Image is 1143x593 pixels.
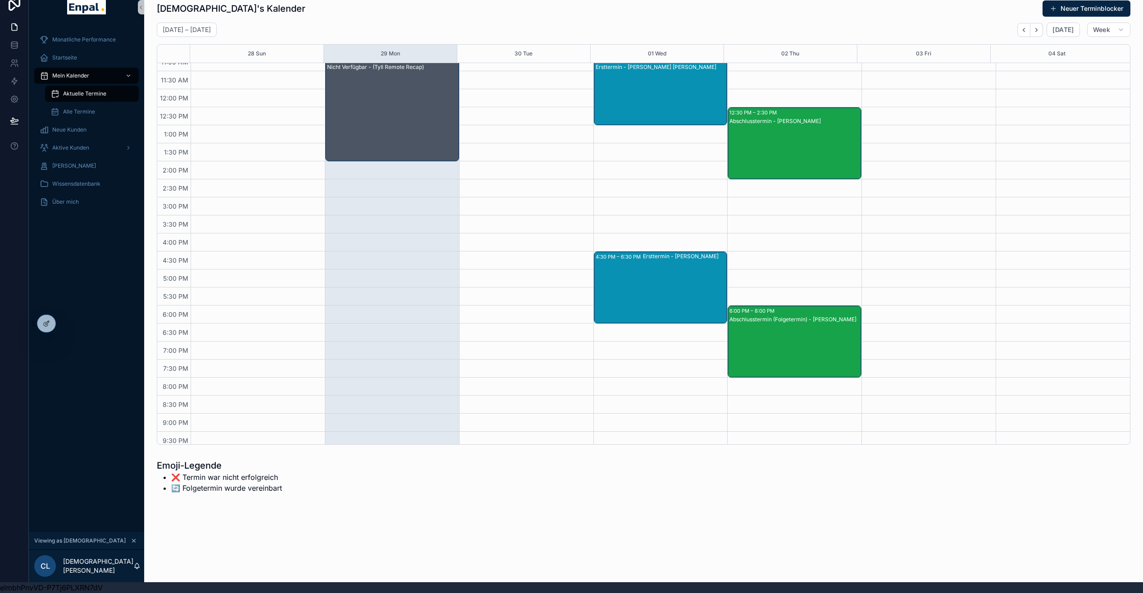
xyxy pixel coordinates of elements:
div: 11:00 AM – 2:00 PMNicht Verfügbar - (Tyll Remote Recap) [326,54,459,161]
div: Nicht Verfügbar - (Tyll Remote Recap) [327,64,458,71]
div: Abschlusstermin (Folgetermin) - [PERSON_NAME] [729,316,861,323]
span: 12:30 PM [158,112,191,120]
span: 1:00 PM [162,130,191,138]
div: 11:00 AM – 1:00 PMErsttermin - [PERSON_NAME] [PERSON_NAME] [594,54,727,125]
span: 5:30 PM [161,292,191,300]
span: Mein Kalender [52,72,89,79]
a: Mein Kalender [34,68,139,84]
button: 02 Thu [781,45,799,63]
span: Alle Termine [63,108,95,115]
span: Über mich [52,198,79,205]
span: 4:30 PM [160,256,191,264]
div: Ersttermin - [PERSON_NAME] [PERSON_NAME] [596,64,727,71]
button: 01 Wed [648,45,666,63]
span: 8:30 PM [160,401,191,408]
a: Startseite [34,50,139,66]
span: 9:00 PM [160,419,191,426]
button: 28 Sun [248,45,266,63]
span: 11:30 AM [159,76,191,84]
span: 4:00 PM [160,238,191,246]
span: 8:00 PM [160,383,191,390]
span: 9:30 PM [160,437,191,444]
p: [DEMOGRAPHIC_DATA][PERSON_NAME] [63,557,133,575]
span: 5:00 PM [161,274,191,282]
button: 30 Tue [515,45,533,63]
span: Aktive Kunden [52,144,89,151]
a: Monatliche Performance [34,32,139,48]
div: scrollable content [29,25,144,222]
a: [PERSON_NAME] [34,158,139,174]
button: [DATE] [1047,23,1079,37]
button: 03 Fri [916,45,931,63]
div: Ersttermin - [PERSON_NAME] [643,253,727,260]
span: 2:00 PM [160,166,191,174]
span: 2:30 PM [160,184,191,192]
a: Wissensdatenbank [34,176,139,192]
a: Alle Termine [45,104,139,120]
h1: Emoji-Legende [157,459,282,472]
div: Abschlusstermin - [PERSON_NAME] [729,118,861,125]
span: [DATE] [1052,26,1074,34]
span: Aktuelle Termine [63,90,106,97]
div: 12:30 PM – 2:30 PMAbschlusstermin - [PERSON_NAME] [728,108,861,179]
button: Back [1017,23,1030,37]
h1: [DEMOGRAPHIC_DATA]'s Kalender [157,2,305,15]
div: 12:30 PM – 2:30 PM [729,108,779,117]
span: Monatliche Performance [52,36,116,43]
span: [PERSON_NAME] [52,162,96,169]
span: Week [1093,26,1110,34]
a: Aktive Kunden [34,140,139,156]
span: CL [41,561,50,571]
span: Viewing as [DEMOGRAPHIC_DATA] [34,537,126,544]
span: Wissensdatenbank [52,180,100,187]
a: Über mich [34,194,139,210]
button: Neuer Terminblocker [1043,0,1130,17]
h2: [DATE] – [DATE] [163,25,211,34]
div: 4:30 PM – 6:30 PMErsttermin - [PERSON_NAME] [594,252,727,323]
span: 1:30 PM [162,148,191,156]
span: 6:30 PM [160,328,191,336]
span: Startseite [52,54,77,61]
span: 3:00 PM [160,202,191,210]
span: 6:00 PM [160,310,191,318]
a: Neue Kunden [34,122,139,138]
li: ❌ Termin war nicht erfolgreich [171,472,282,483]
span: 7:00 PM [161,347,191,354]
a: Aktuelle Termine [45,86,139,102]
div: 6:00 PM – 8:00 PMAbschlusstermin (Folgetermin) - [PERSON_NAME] [728,306,861,377]
span: 7:30 PM [161,365,191,372]
li: 🔄️ Folgetermin wurde vereinbart [171,483,282,493]
span: Neue Kunden [52,126,87,133]
button: 29 Mon [381,45,400,63]
span: 11:00 AM [159,58,191,66]
button: Week [1087,23,1130,37]
div: 6:00 PM – 8:00 PM [729,306,777,315]
div: 4:30 PM – 6:30 PM [596,252,643,261]
button: Next [1030,23,1043,37]
span: 12:00 PM [158,94,191,102]
button: 04 Sat [1048,45,1066,63]
span: 3:30 PM [160,220,191,228]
